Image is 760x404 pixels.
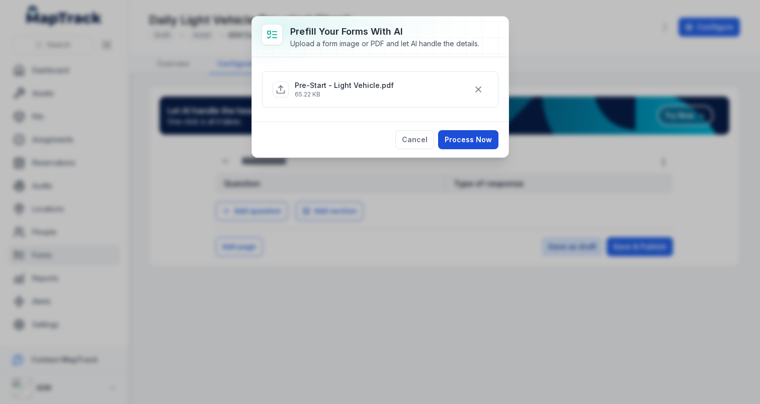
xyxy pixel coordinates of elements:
[295,90,394,98] p: 65.22 KB
[395,130,434,149] button: Cancel
[295,80,394,90] p: Pre-Start - Light Vehicle.pdf
[290,39,479,49] div: Upload a form image or PDF and let AI handle the details.
[438,130,498,149] button: Process Now
[290,25,479,39] h3: Prefill Your Forms with AI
